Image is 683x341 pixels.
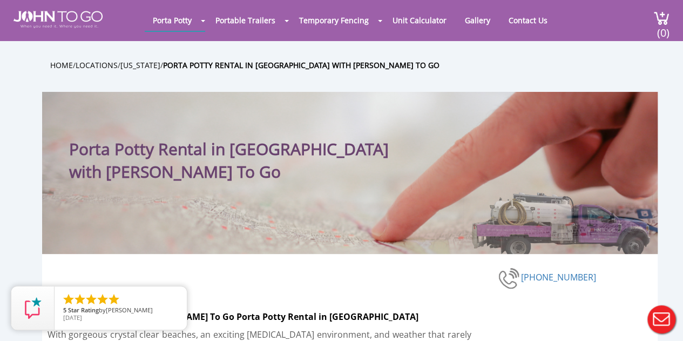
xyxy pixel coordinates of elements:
[96,293,109,306] li: 
[501,10,556,31] a: Contact Us
[85,293,98,306] li: 
[69,113,417,183] h1: Porta Potty Rental in [GEOGRAPHIC_DATA] with [PERSON_NAME] To Go
[384,10,455,31] a: Unit Calculator
[50,60,73,70] a: Home
[13,11,103,28] img: JOHN to go
[73,293,86,306] li: 
[521,271,596,283] a: [PHONE_NUMBER]
[63,307,178,315] span: by
[106,306,153,314] span: [PERSON_NAME]
[653,11,670,25] img: cart a
[48,304,498,324] h2: Why You Should Use [PERSON_NAME] To Go Porta Potty Rental in [GEOGRAPHIC_DATA]
[22,297,44,319] img: Review Rating
[163,60,439,70] a: Porta Potty Rental in [GEOGRAPHIC_DATA] with [PERSON_NAME] To Go
[145,10,200,31] a: Porta Potty
[63,313,82,322] span: [DATE]
[76,60,118,70] a: Locations
[107,293,120,306] li: 
[291,10,377,31] a: Temporary Fencing
[120,60,160,70] a: [US_STATE]
[68,306,99,314] span: Star Rating
[63,306,66,314] span: 5
[498,266,521,290] img: phone-number
[62,293,75,306] li: 
[207,10,283,31] a: Portable Trailers
[457,10,498,31] a: Gallery
[463,189,652,254] img: Truck
[50,59,666,71] ul: / / /
[657,17,670,40] span: (0)
[640,298,683,341] button: Live Chat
